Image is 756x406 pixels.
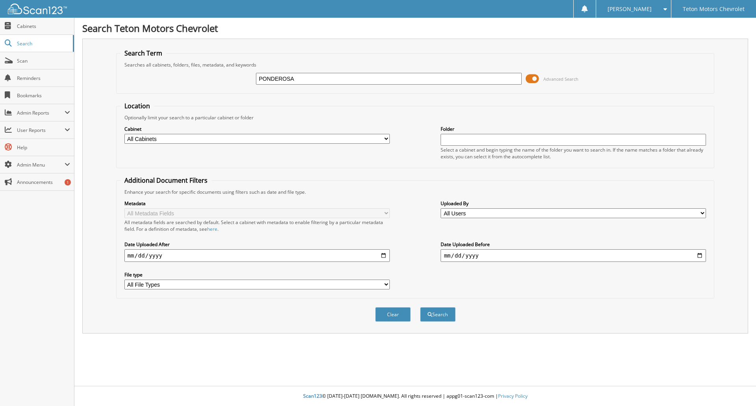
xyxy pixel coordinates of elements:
label: Metadata [124,200,390,207]
legend: Additional Document Filters [120,176,211,185]
h1: Search Teton Motors Chevrolet [82,22,748,35]
span: Scan [17,57,70,64]
span: Admin Reports [17,109,65,116]
label: File type [124,271,390,278]
legend: Location [120,102,154,110]
label: Cabinet [124,126,390,132]
span: Announcements [17,179,70,185]
span: Advanced Search [543,76,578,82]
div: 1 [65,179,71,185]
a: here [207,226,217,232]
img: scan123-logo-white.svg [8,4,67,14]
button: Search [420,307,456,322]
label: Date Uploaded After [124,241,390,248]
div: Searches all cabinets, folders, files, metadata, and keywords [120,61,710,68]
legend: Search Term [120,49,166,57]
div: © [DATE]-[DATE] [DOMAIN_NAME]. All rights reserved | appg01-scan123-com | [74,387,756,406]
span: Admin Menu [17,161,65,168]
div: All metadata fields are searched by default. Select a cabinet with metadata to enable filtering b... [124,219,390,232]
input: end [441,249,706,262]
label: Date Uploaded Before [441,241,706,248]
span: Reminders [17,75,70,82]
label: Uploaded By [441,200,706,207]
div: Optionally limit your search to a particular cabinet or folder [120,114,710,121]
iframe: Chat Widget [717,368,756,406]
span: Search [17,40,69,47]
span: [PERSON_NAME] [608,7,652,11]
span: Bookmarks [17,92,70,99]
span: Cabinets [17,23,70,30]
span: User Reports [17,127,65,133]
div: Enhance your search for specific documents using filters such as date and file type. [120,189,710,195]
button: Clear [375,307,411,322]
label: Folder [441,126,706,132]
span: Help [17,144,70,151]
span: Scan123 [303,393,322,399]
span: Teton Motors Chevrolet [683,7,745,11]
div: Select a cabinet and begin typing the name of the folder you want to search in. If the name match... [441,146,706,160]
input: start [124,249,390,262]
a: Privacy Policy [498,393,528,399]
